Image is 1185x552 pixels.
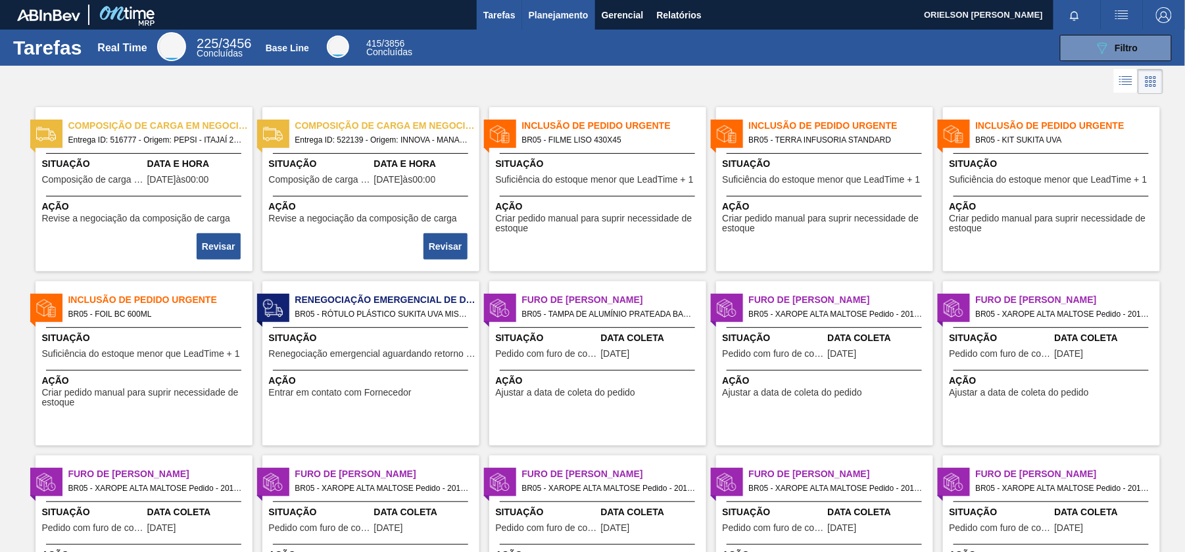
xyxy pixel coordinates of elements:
span: BR05 - RÓTULO PLÁSTICO SUKITA UVA MISTA 2L AH SW Pedido - 2003267 [295,307,469,321]
span: Revise a negociação da composição de carga [42,214,230,223]
img: status [717,298,737,318]
span: Ajustar a data de coleta do pedido [496,388,636,398]
h1: Tarefas [13,40,82,55]
span: Pedido com furo de coleta [950,523,1052,533]
span: Concluídas [197,48,243,58]
span: Data Coleta [1055,505,1157,519]
span: Criar pedido manual para suprir necessidade de estoque [496,214,703,234]
span: Furo de Coleta [976,467,1160,481]
span: Situação [496,505,598,519]
button: Filtro [1060,35,1172,61]
span: Situação [42,331,249,345]
span: Inclusão de Pedido Urgente [522,119,706,133]
span: Data Coleta [147,505,249,519]
span: Inclusão de Pedido Urgente [976,119,1160,133]
span: Pedido com furo de coleta [42,523,144,533]
span: Data Coleta [1055,331,1157,345]
span: 415 [366,38,381,49]
span: Composição de carga em negociação [269,175,371,185]
button: Notificações [1053,6,1096,24]
span: 31/08/2025 [828,523,857,533]
div: Real Time [97,42,147,54]
span: Ação [950,200,1157,214]
span: Suficiência do estoque menor que LeadTime + 1 [42,349,240,359]
span: Criar pedido manual para suprir necessidade de estoque [950,214,1157,234]
div: Real Time [197,38,251,58]
span: Furo de Coleta [749,467,933,481]
span: Pedido com furo de coleta [496,523,598,533]
img: status [490,124,510,144]
span: Composição de carga em negociação [295,119,479,133]
span: Furo de Coleta [295,467,479,481]
span: Situação [269,157,371,171]
span: Composição de carga em negociação [42,175,144,185]
img: Logout [1156,7,1172,23]
span: Data Coleta [374,505,476,519]
span: Data Coleta [601,505,703,519]
span: 30/08/2021,[object Object] [374,175,436,185]
span: Furo de Coleta [68,467,253,481]
span: 04/09/2025 [601,349,630,359]
img: status [944,124,963,144]
button: Revisar [197,233,241,260]
span: Entrega ID: 522139 - Origem: INNOVA - MANAUS (AM) - Destino: BR05 [295,133,469,147]
span: Renegociação Emergencial de Data [295,293,479,307]
span: Data e Hora [147,157,249,171]
span: 30/08/2025 [147,523,176,533]
span: BR05 - XAROPE ALTA MALTOSE Pedido - 2015995 [976,481,1149,495]
div: Base Line [366,39,412,57]
span: Ação [42,374,249,388]
span: Situação [723,331,825,345]
img: status [263,298,283,318]
span: Situação [950,331,1052,345]
span: BR05 - XAROPE ALTA MALTOSE Pedido - 2015982 [749,307,923,321]
span: Situação [42,505,144,519]
span: Ação [496,200,703,214]
img: status [490,472,510,492]
span: Ação [950,374,1157,388]
span: BR05 - XAROPE ALTA MALTOSE Pedido - 2015987 [749,481,923,495]
span: 30/08/2025 [828,349,857,359]
span: Data Coleta [828,331,930,345]
button: Revisar [423,233,468,260]
span: Gerencial [602,7,644,23]
img: status [263,472,283,492]
span: Pedido com furo de coleta [496,349,598,359]
span: Ação [496,374,703,388]
span: Criar pedido manual para suprir necessidade de estoque [42,388,249,408]
div: Base Line [266,43,309,53]
span: Inclusão de Pedido Urgente [749,119,933,133]
img: status [717,472,737,492]
span: Ação [269,200,476,214]
span: BR05 - FOIL BC 600ML [68,307,242,321]
span: Situação [496,157,703,171]
span: BR05 - TAMPA DE ALUMÍNIO PRATEADA BALL CDL Pedido - 1996189 [522,307,696,321]
img: status [717,124,737,144]
span: Planejamento [529,7,589,23]
span: Situação [950,157,1157,171]
span: Situação [269,331,476,345]
span: Filtro [1115,43,1138,53]
span: 14/07/2021,[object Object] [147,175,209,185]
div: Visão em Lista [1114,69,1138,94]
img: status [36,298,56,318]
span: Entrar em contato com Fornecedor [269,388,412,398]
img: status [263,124,283,144]
span: 31/08/2025 [601,523,630,533]
span: Situação [723,157,930,171]
span: Relatórios [657,7,702,23]
span: BR05 - TERRA INFUSORIA STANDARD [749,133,923,147]
span: Renegociação emergencial aguardando retorno Fornecedor [269,349,476,359]
span: Data Coleta [828,505,930,519]
span: / 3456 [197,36,251,51]
span: Pedido com furo de coleta [269,523,371,533]
span: Inclusão de Pedido Urgente [68,293,253,307]
span: Suficiência do estoque menor que LeadTime + 1 [950,175,1148,185]
span: Data Coleta [601,331,703,345]
span: 225 [197,36,218,51]
span: BR05 - XAROPE ALTA MALTOSE Pedido - 2015984 [68,481,242,495]
span: BR05 - XAROPE ALTA MALTOSE Pedido - 2015983 [976,307,1149,321]
span: Furo de Coleta [522,293,706,307]
div: Completar tarefa: 29984900 [425,232,469,261]
span: Furo de Coleta [749,293,933,307]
